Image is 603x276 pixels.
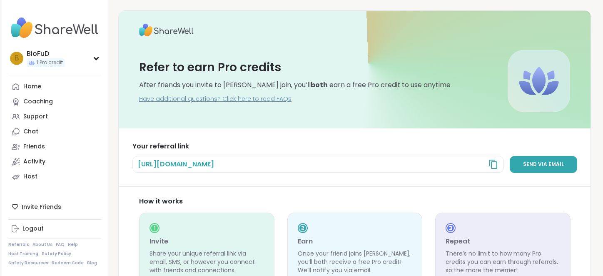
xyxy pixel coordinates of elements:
div: Friends [23,143,45,151]
div: Logout [22,225,44,233]
div: Coaching [23,98,53,106]
a: Redeem Code [52,260,84,266]
b: both [311,80,328,90]
a: Safety Resources [8,260,48,266]
h3: Your referral link [132,142,577,151]
a: Host [8,169,101,184]
a: Coaching [8,94,101,109]
div: BioFuD [27,49,65,58]
a: Send via email [510,156,577,173]
a: Blog [87,260,97,266]
span: Send via email [523,161,564,168]
a: FAQ [56,242,65,248]
a: Home [8,79,101,94]
div: Activity [23,158,45,166]
a: Support [8,109,101,124]
a: Activity [8,154,101,169]
h3: Invite [150,236,264,246]
div: Invite Friends [8,199,101,214]
h3: Earn [298,236,412,246]
div: Support [23,113,48,121]
span: B [15,53,19,64]
span: 1 Pro credit [37,59,63,66]
span: [URL][DOMAIN_NAME] [138,160,214,169]
div: How it works [139,197,571,206]
a: About Us [32,242,52,248]
a: Host Training [8,251,38,257]
a: Chat [8,124,101,139]
div: After friends you invite to [PERSON_NAME] join, you’ll earn a free Pro credit to use anytime [139,80,451,90]
img: ShareWell Logo [139,21,194,39]
div: Home [23,83,41,91]
a: Referrals [8,242,29,248]
p: There’s no limit to how many Pro credits you can earn through referrals, so the more the merrier! [446,250,560,274]
a: Help [68,242,78,248]
a: Logout [8,221,101,236]
a: Safety Policy [42,251,71,257]
h3: Repeat [446,236,560,246]
a: Friends [8,139,101,154]
div: Chat [23,128,38,136]
p: Once your friend joins [PERSON_NAME], you’ll both receive a free Pro credit! We’ll notify you via... [298,250,412,274]
a: Have additional questions? Click here to read FAQs [139,95,292,103]
h3: Refer to earn Pro credits [139,59,281,75]
img: ShareWell Nav Logo [8,13,101,43]
p: Share your unique referral link via email, SMS, or however you connect with friends and connections. [150,250,264,274]
div: Host [23,173,37,181]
